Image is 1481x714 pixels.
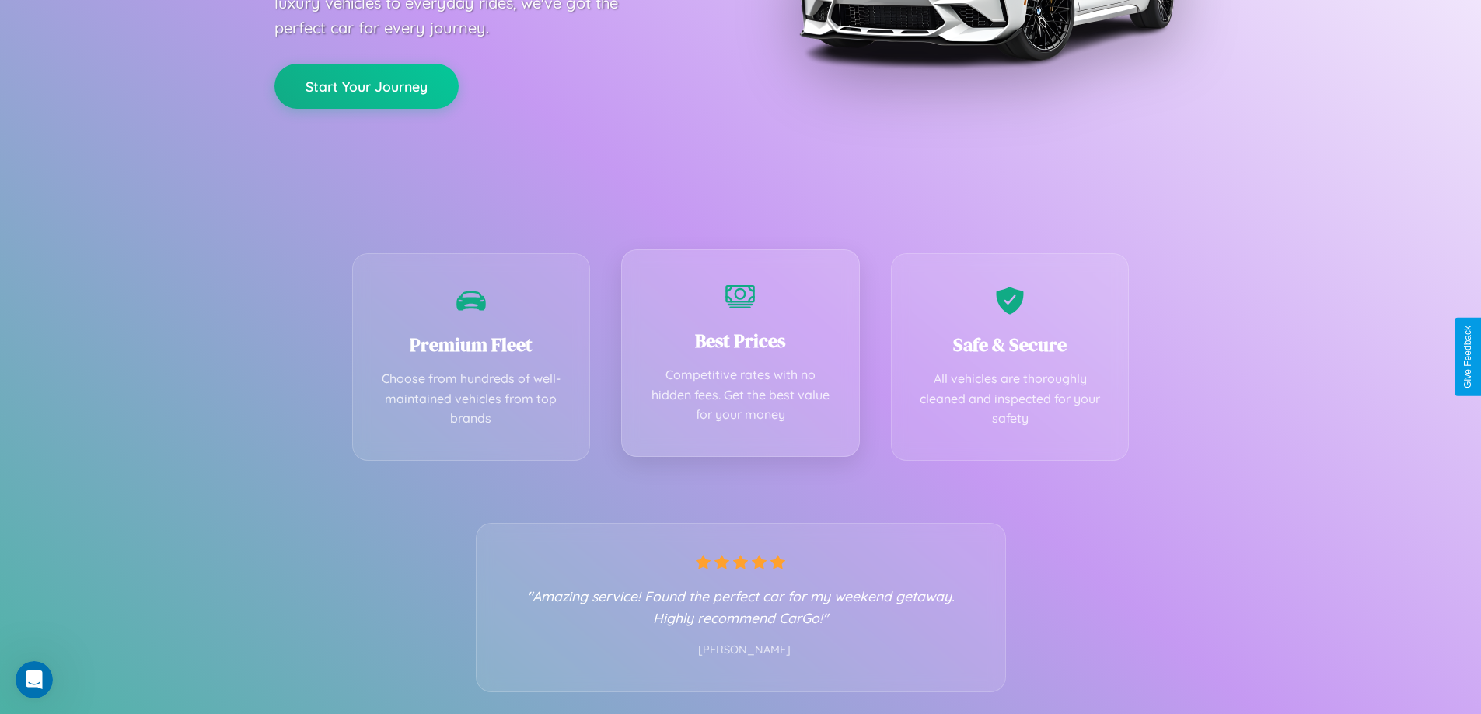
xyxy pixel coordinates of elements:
p: All vehicles are thoroughly cleaned and inspected for your safety [915,369,1106,429]
h3: Best Prices [645,328,836,354]
button: Start Your Journey [274,64,459,109]
h3: Safe & Secure [915,332,1106,357]
p: Choose from hundreds of well-maintained vehicles from top brands [376,369,567,429]
iframe: Intercom live chat [16,661,53,698]
p: Competitive rates with no hidden fees. Get the best value for your money [645,365,836,425]
p: - [PERSON_NAME] [508,640,974,660]
div: Give Feedback [1462,326,1473,388]
h3: Premium Fleet [376,332,567,357]
p: "Amazing service! Found the perfect car for my weekend getaway. Highly recommend CarGo!" [508,585,974,629]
